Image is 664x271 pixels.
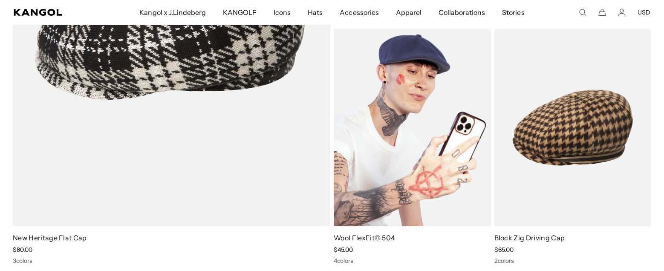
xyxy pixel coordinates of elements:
a: Account [618,9,626,16]
span: $65.00 [494,246,514,254]
button: Cart [598,9,606,16]
a: Wool FlexFit® 504 [334,234,395,242]
div: 4 colors [334,257,491,265]
span: $45.00 [334,246,353,254]
img: Wool FlexFit® 504 [334,29,491,226]
a: New Heritage Flat Cap [13,234,87,242]
div: 3 colors [13,257,330,265]
summary: Search here [579,9,586,16]
div: 2 colors [494,257,652,265]
span: $80.00 [13,246,32,254]
a: Kangol [14,9,92,16]
img: Block Zig Driving Cap [494,29,652,226]
button: USD [638,9,650,16]
a: Block Zig Driving Cap [494,234,565,242]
